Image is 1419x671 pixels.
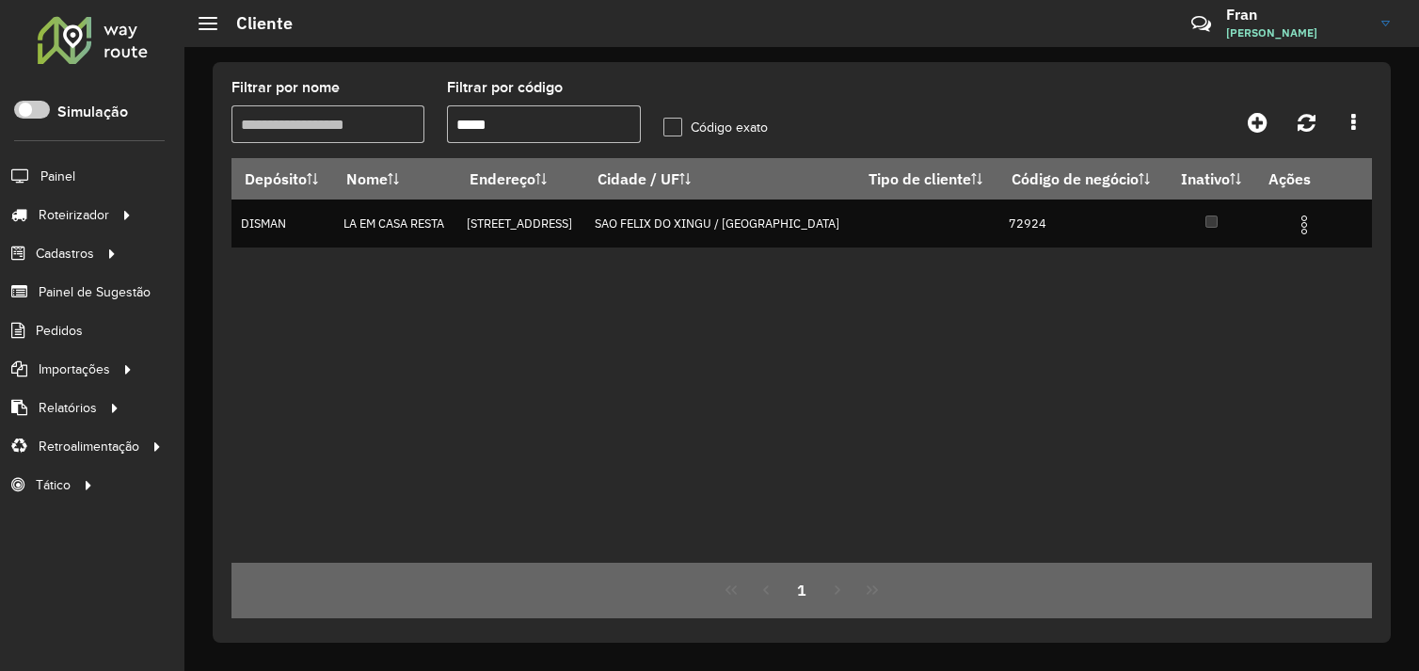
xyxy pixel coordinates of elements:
[1226,24,1367,41] span: [PERSON_NAME]
[39,398,97,418] span: Relatórios
[456,159,584,200] th: Endereço
[999,200,1168,248] td: 72924
[231,200,333,248] td: DISMAN
[39,359,110,379] span: Importações
[57,101,128,123] label: Simulação
[39,437,139,456] span: Retroalimentação
[1181,4,1221,44] a: Contato Rápido
[36,321,83,341] span: Pedidos
[855,159,998,200] th: Tipo de cliente
[999,159,1168,200] th: Código de negócio
[784,572,820,608] button: 1
[333,159,456,200] th: Nome
[456,200,584,248] td: [STREET_ADDRESS]
[36,475,71,495] span: Tático
[333,200,456,248] td: LA EM CASA RESTA
[39,205,109,225] span: Roteirizador
[584,159,855,200] th: Cidade / UF
[36,244,94,264] span: Cadastros
[40,167,75,186] span: Painel
[584,200,855,248] td: SAO FELIX DO XINGU / [GEOGRAPHIC_DATA]
[39,282,151,302] span: Painel de Sugestão
[1167,159,1255,200] th: Inativo
[447,76,563,99] label: Filtrar por código
[1255,159,1368,199] th: Ações
[1226,6,1367,24] h3: Fran
[231,159,333,200] th: Depósito
[231,76,340,99] label: Filtrar por nome
[663,118,768,137] label: Código exato
[217,13,293,34] h2: Cliente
